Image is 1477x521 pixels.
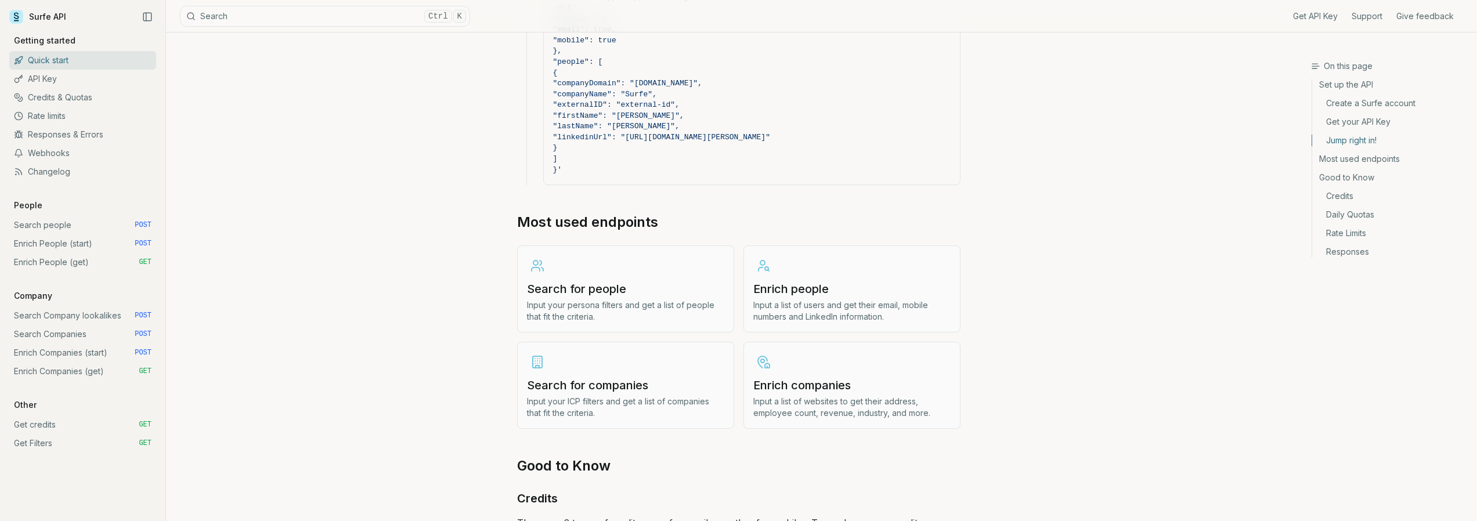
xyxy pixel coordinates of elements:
a: Search Companies POST [9,325,156,343]
span: POST [135,311,151,320]
a: Get Filters GET [9,434,156,453]
span: GET [139,420,151,429]
p: Input your persona filters and get a list of people that fit the criteria. [527,299,724,323]
kbd: Ctrl [424,10,452,23]
a: Search for peopleInput your persona filters and get a list of people that fit the criteria. [517,245,734,332]
span: "externalID": "external-id", [553,100,680,109]
a: Enrich Companies (get) GET [9,362,156,381]
a: Good to Know [517,457,611,475]
a: Give feedback [1396,10,1454,22]
a: Webhooks [9,144,156,162]
a: Rate Limits [1312,224,1468,243]
span: { [553,68,558,77]
a: Responses & Errors [9,125,156,144]
span: POST [135,330,151,339]
h3: Enrich people [753,281,951,297]
h3: Search for people [527,281,724,297]
kbd: K [453,10,466,23]
a: Create a Surfe account [1312,94,1468,113]
a: Responses [1312,243,1468,258]
h3: On this page [1311,60,1468,72]
a: Get credits GET [9,415,156,434]
a: Enrich companiesInput a list of websites to get their address, employee count, revenue, industry,... [743,342,960,429]
span: }' [553,165,562,174]
span: GET [139,258,151,267]
button: SearchCtrlK [180,6,470,27]
p: Other [9,399,41,411]
p: Input a list of websites to get their address, employee count, revenue, industry, and more. [753,396,951,419]
span: "firstName": "[PERSON_NAME]", [553,111,684,120]
a: Daily Quotas [1312,205,1468,224]
a: Enrich People (get) GET [9,253,156,272]
a: API Key [9,70,156,88]
a: Get API Key [1293,10,1338,22]
span: GET [139,367,151,376]
p: Getting started [9,35,80,46]
a: Enrich People (start) POST [9,234,156,253]
h3: Enrich companies [753,377,951,393]
a: Rate limits [9,107,156,125]
a: Good to Know [1312,168,1468,187]
span: POST [135,220,151,230]
a: Support [1352,10,1382,22]
a: Most used endpoints [1312,150,1468,168]
span: ] [553,154,558,163]
a: Enrich peopleInput a list of users and get their email, mobile numbers and LinkedIn information. [743,245,960,332]
a: Jump right in! [1312,131,1468,150]
span: "people": [ [553,57,603,66]
span: POST [135,348,151,357]
h3: Search for companies [527,377,724,393]
span: GET [139,439,151,448]
span: "mobile": true [553,36,616,45]
p: Input your ICP filters and get a list of companies that fit the criteria. [527,396,724,419]
a: Search people POST [9,216,156,234]
a: Credits [517,489,558,508]
span: "companyName": "Surfe", [553,90,657,99]
a: Surfe API [9,8,66,26]
p: Company [9,290,57,302]
a: Search for companiesInput your ICP filters and get a list of companies that fit the criteria. [517,342,734,429]
span: "lastName": "[PERSON_NAME]", [553,122,680,131]
p: Input a list of users and get their email, mobile numbers and LinkedIn information. [753,299,951,323]
span: }, [553,46,562,55]
a: Enrich Companies (start) POST [9,343,156,362]
a: Credits [1312,187,1468,205]
span: "linkedinUrl": "[URL][DOMAIN_NAME][PERSON_NAME]" [553,133,770,142]
span: "companyDomain": "[DOMAIN_NAME]", [553,79,702,88]
p: People [9,200,47,211]
a: Get your API Key [1312,113,1468,131]
a: Most used endpoints [517,213,658,231]
span: POST [135,239,151,248]
a: Quick start [9,51,156,70]
a: Set up the API [1312,79,1468,94]
span: } [553,143,558,152]
a: Search Company lookalikes POST [9,306,156,325]
button: Collapse Sidebar [139,8,156,26]
a: Changelog [9,162,156,181]
a: Credits & Quotas [9,88,156,107]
